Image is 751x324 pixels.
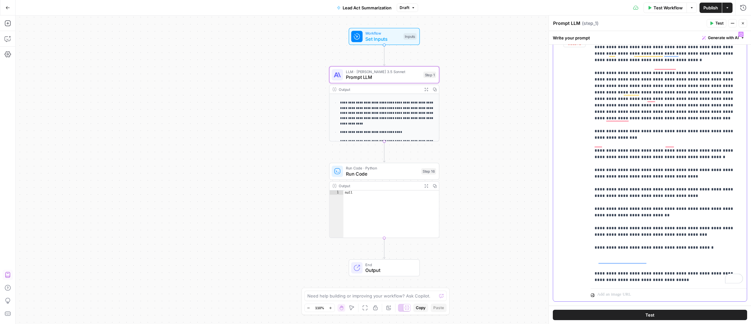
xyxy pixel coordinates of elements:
[339,183,420,189] div: Output
[346,165,418,171] span: Run Code · Python
[365,262,414,268] span: End
[700,3,722,13] button: Publish
[643,3,687,13] button: Test Workflow
[413,304,428,312] button: Copy
[383,238,385,259] g: Edge from step_16 to end
[700,34,747,42] button: Generate with AI
[346,170,418,177] span: Run Code
[553,28,586,301] div: userDelete
[333,3,395,13] button: Lead Act Summarization
[553,20,580,27] textarea: Prompt LLM
[330,190,344,195] div: 1
[591,28,747,286] div: To enrich screen reader interactions, please activate Accessibility in Grammarly extension settings
[582,20,598,27] span: ( step_1 )
[645,312,654,318] span: Test
[553,310,747,320] button: Test
[329,28,439,45] div: WorkflowSet InputsInputs
[365,267,414,274] span: Output
[654,5,683,11] span: Test Workflow
[433,305,444,311] span: Paste
[703,5,718,11] span: Publish
[346,69,420,75] span: LLM · [PERSON_NAME] 3.5 Sonnet
[404,33,417,40] div: Inputs
[416,305,426,311] span: Copy
[549,31,751,44] div: Write your prompt
[329,259,439,276] div: EndOutput
[400,5,409,11] span: Draft
[315,305,324,310] span: 110%
[431,304,447,312] button: Paste
[715,20,723,26] span: Test
[708,35,739,41] span: Generate with AI
[383,142,385,162] g: Edge from step_1 to step_16
[343,5,392,11] span: Lead Act Summarization
[339,86,420,92] div: Output
[421,168,436,175] div: Step 16
[365,35,401,42] span: Set Inputs
[707,19,726,27] button: Test
[365,30,401,36] span: Workflow
[383,45,385,66] g: Edge from start to step_1
[329,163,439,238] div: Run Code · PythonRun CodeStep 16Outputnull
[346,74,420,81] span: Prompt LLM
[397,4,418,12] button: Draft
[423,71,436,78] div: Step 1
